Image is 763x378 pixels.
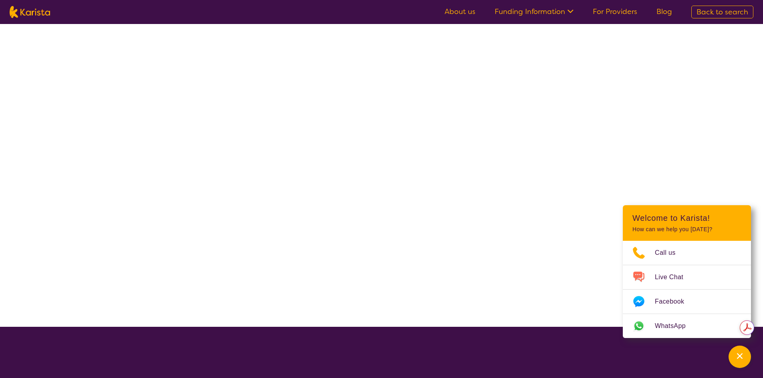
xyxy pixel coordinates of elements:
a: Blog [656,7,672,16]
a: About us [445,7,475,16]
a: Web link opens in a new tab. [623,314,751,338]
a: For Providers [593,7,637,16]
span: Live Chat [655,271,693,283]
span: Facebook [655,296,694,308]
a: Back to search [691,6,753,18]
ul: Choose channel [623,241,751,338]
button: Channel Menu [729,346,751,368]
p: How can we help you [DATE]? [632,226,741,233]
span: Back to search [697,7,748,17]
img: Karista logo [10,6,50,18]
h2: Welcome to Karista! [632,213,741,223]
span: Call us [655,247,685,259]
div: Channel Menu [623,205,751,338]
span: WhatsApp [655,320,695,332]
a: Funding Information [495,7,574,16]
